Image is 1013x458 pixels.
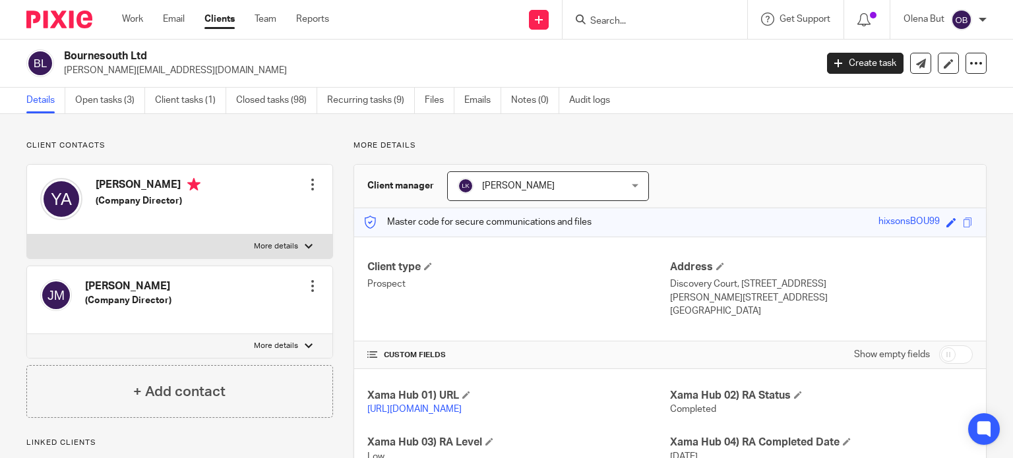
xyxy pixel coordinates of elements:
a: [URL][DOMAIN_NAME] [367,405,462,414]
p: Client contacts [26,140,333,151]
p: More details [254,241,298,252]
h4: CUSTOM FIELDS [367,350,670,360]
a: Email [163,13,185,26]
h4: Xama Hub 01) URL [367,389,670,403]
a: Recurring tasks (9) [327,88,415,113]
a: Reports [296,13,329,26]
a: Work [122,13,143,26]
a: Notes (0) [511,88,559,113]
h4: + Add contact [133,382,226,402]
p: Master code for secure communications and files [364,215,592,229]
p: [PERSON_NAME][STREET_ADDRESS] [670,291,973,304]
span: Get Support [780,14,830,24]
p: More details [254,341,298,351]
a: Client tasks (1) [155,88,226,113]
p: [GEOGRAPHIC_DATA] [670,304,973,318]
p: [PERSON_NAME][EMAIL_ADDRESS][DOMAIN_NAME] [64,64,807,77]
p: More details [353,140,987,151]
a: Closed tasks (98) [236,88,317,113]
input: Search [589,16,708,28]
img: svg%3E [951,9,972,30]
p: Prospect [367,277,670,291]
a: Team [255,13,276,26]
p: Linked clients [26,438,333,448]
span: Completed [670,405,716,414]
img: svg%3E [26,49,54,77]
h5: (Company Director) [85,294,171,307]
div: hixsonsBOU99 [878,215,940,230]
p: Olena But [904,13,944,26]
h4: Xama Hub 02) RA Status [670,389,973,403]
h4: [PERSON_NAME] [96,178,200,194]
img: svg%3E [458,178,474,194]
a: Clients [204,13,235,26]
h4: Xama Hub 04) RA Completed Date [670,436,973,449]
p: Discovery Court, [STREET_ADDRESS] [670,277,973,291]
i: Primary [187,178,200,191]
label: Show empty fields [854,348,930,361]
a: Create task [827,53,904,74]
a: Open tasks (3) [75,88,145,113]
img: svg%3E [40,279,72,311]
a: Audit logs [569,88,620,113]
h4: Client type [367,260,670,274]
img: Pixie [26,11,92,28]
img: svg%3E [40,178,82,220]
a: Files [425,88,454,113]
h4: [PERSON_NAME] [85,279,171,293]
span: [PERSON_NAME] [482,181,555,190]
h4: Xama Hub 03) RA Level [367,436,670,449]
h2: Bournesouth Ltd [64,49,659,63]
a: Details [26,88,65,113]
h3: Client manager [367,179,434,192]
h4: Address [670,260,973,274]
h5: (Company Director) [96,194,200,208]
a: Emails [464,88,501,113]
